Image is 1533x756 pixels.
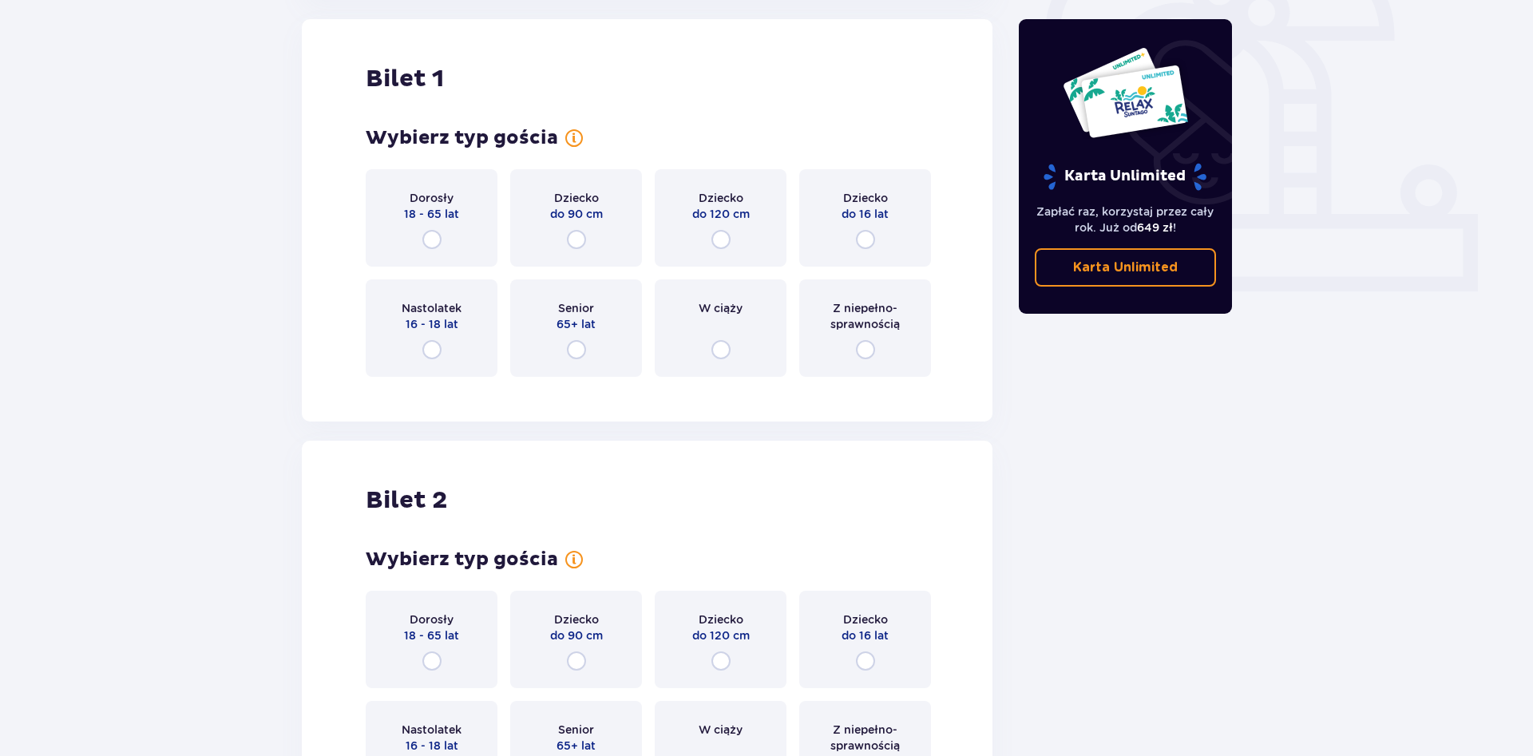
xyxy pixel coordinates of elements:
span: W ciąży [699,722,743,738]
span: do 16 lat [842,206,889,222]
span: W ciąży [699,300,743,316]
span: Dziecko [699,612,743,627]
span: Dorosły [410,190,454,206]
span: Dziecko [843,612,888,627]
h2: Bilet 2 [366,485,447,516]
p: Karta Unlimited [1042,163,1208,191]
span: Dziecko [843,190,888,206]
span: 18 - 65 lat [404,206,459,222]
span: 16 - 18 lat [406,316,458,332]
span: do 120 cm [692,627,750,643]
span: Dziecko [554,190,599,206]
span: Dziecko [699,190,743,206]
span: Senior [558,300,594,316]
span: Senior [558,722,594,738]
span: 18 - 65 lat [404,627,459,643]
p: Karta Unlimited [1073,259,1178,276]
h2: Bilet 1 [366,64,444,94]
span: Dorosły [410,612,454,627]
span: 16 - 18 lat [406,738,458,754]
p: Zapłać raz, korzystaj przez cały rok. Już od ! [1035,204,1217,236]
span: do 120 cm [692,206,750,222]
img: Dwie karty całoroczne do Suntago z napisem 'UNLIMITED RELAX', na białym tle z tropikalnymi liśćmi... [1062,46,1189,139]
span: Nastolatek [402,722,461,738]
span: 65+ lat [557,316,596,332]
h3: Wybierz typ gościa [366,126,558,150]
span: Nastolatek [402,300,461,316]
span: do 90 cm [550,206,603,222]
span: do 16 lat [842,627,889,643]
span: 65+ lat [557,738,596,754]
span: do 90 cm [550,627,603,643]
span: Z niepełno­sprawnością [814,722,917,754]
span: Dziecko [554,612,599,627]
a: Karta Unlimited [1035,248,1217,287]
h3: Wybierz typ gościa [366,548,558,572]
span: Z niepełno­sprawnością [814,300,917,332]
span: 649 zł [1137,221,1173,234]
